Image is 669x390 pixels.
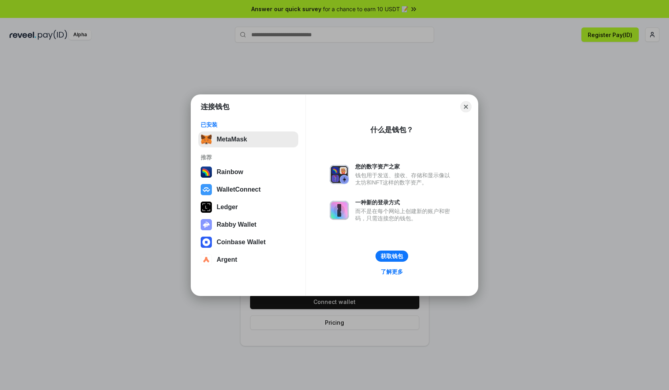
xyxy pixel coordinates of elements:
[217,186,261,193] div: WalletConnect
[330,165,349,184] img: svg+xml,%3Csvg%20xmlns%3D%22http%3A%2F%2Fwww.w3.org%2F2000%2Fsvg%22%20fill%3D%22none%22%20viewBox...
[355,199,454,206] div: 一种新的登录方式
[198,182,298,198] button: WalletConnect
[460,101,471,112] button: Close
[355,208,454,222] div: 而不是在每个网站上创建新的账户和密码，只需连接您的钱包。
[217,169,243,176] div: Rainbow
[355,172,454,186] div: 钱包用于发送、接收、存储和显示像以太坊和NFT这样的数字资产。
[201,219,212,230] img: svg+xml,%3Csvg%20xmlns%3D%22http%3A%2F%2Fwww.w3.org%2F2000%2Fsvg%22%20fill%3D%22none%22%20viewBox...
[198,217,298,233] button: Rabby Wallet
[355,163,454,170] div: 您的数字资产之家
[198,199,298,215] button: Ledger
[201,202,212,213] img: svg+xml,%3Csvg%20xmlns%3D%22http%3A%2F%2Fwww.w3.org%2F2000%2Fsvg%22%20width%3D%2228%22%20height%3...
[370,125,413,135] div: 什么是钱包？
[376,251,408,262] button: 获取钱包
[198,164,298,180] button: Rainbow
[198,234,298,250] button: Coinbase Wallet
[201,134,212,145] img: svg+xml,%3Csvg%20fill%3D%22none%22%20height%3D%2233%22%20viewBox%3D%220%200%2035%2033%22%20width%...
[330,201,349,220] img: svg+xml,%3Csvg%20xmlns%3D%22http%3A%2F%2Fwww.w3.org%2F2000%2Fsvg%22%20fill%3D%22none%22%20viewBox...
[201,121,296,128] div: 已安装
[201,102,229,112] h1: 连接钱包
[201,254,212,265] img: svg+xml,%3Csvg%20width%3D%2228%22%20height%3D%2228%22%20viewBox%3D%220%200%2028%2028%22%20fill%3D...
[201,167,212,178] img: svg+xml,%3Csvg%20width%3D%22120%22%20height%3D%22120%22%20viewBox%3D%220%200%20120%20120%22%20fil...
[217,204,238,211] div: Ledger
[217,256,237,263] div: Argent
[381,253,403,260] div: 获取钱包
[217,136,247,143] div: MetaMask
[201,237,212,248] img: svg+xml,%3Csvg%20width%3D%2228%22%20height%3D%2228%22%20viewBox%3D%220%200%2028%2028%22%20fill%3D...
[201,184,212,195] img: svg+xml,%3Csvg%20width%3D%2228%22%20height%3D%2228%22%20viewBox%3D%220%200%2028%2028%22%20fill%3D...
[201,154,296,161] div: 推荐
[198,252,298,268] button: Argent
[217,221,256,228] div: Rabby Wallet
[217,239,266,246] div: Coinbase Wallet
[381,268,403,275] div: 了解更多
[198,131,298,147] button: MetaMask
[376,267,408,277] a: 了解更多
